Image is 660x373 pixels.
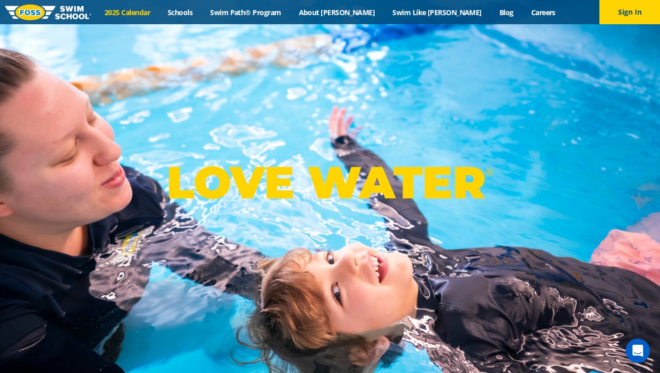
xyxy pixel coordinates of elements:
[159,8,201,17] a: Schools
[290,8,384,17] a: About [PERSON_NAME]
[5,5,91,20] img: FOSS Swim School Logo
[96,8,159,17] a: 2025 Calendar
[201,8,290,17] a: Swim Path® Program
[384,8,491,17] a: Swim Like [PERSON_NAME]
[522,8,564,17] a: Careers
[626,339,650,363] div: Open Intercom Messenger
[167,155,493,209] p: LOVE WATER
[485,166,493,178] sup: ®
[490,8,522,17] a: Blog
